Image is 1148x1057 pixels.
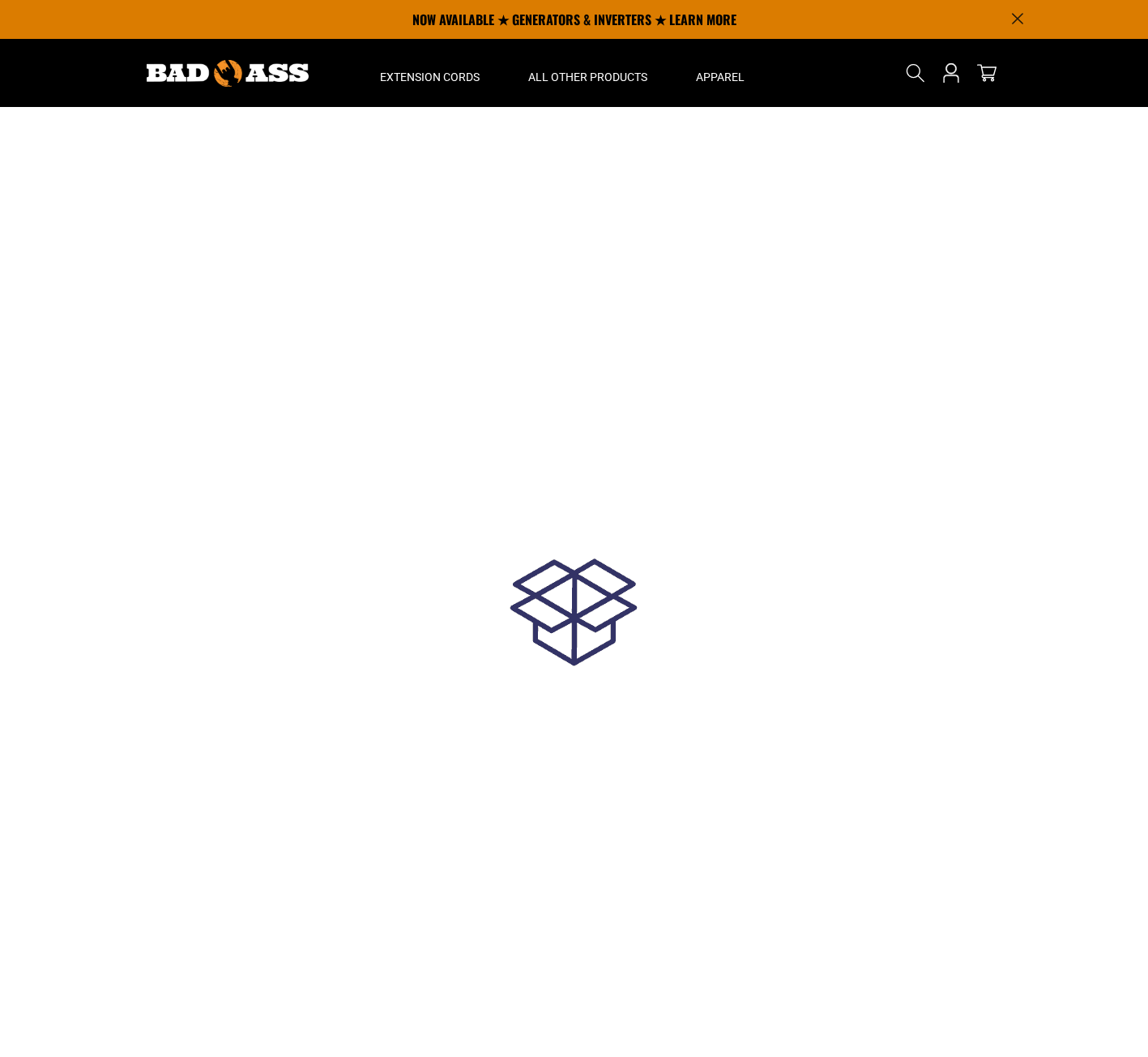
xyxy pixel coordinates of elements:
summary: Search [903,60,928,86]
img: Bad Ass Extension Cords [147,60,309,87]
summary: All Other Products [504,39,672,107]
span: Extension Cords [380,70,480,84]
span: Apparel [696,70,745,84]
summary: Extension Cords [356,39,504,107]
img: loadingGif.gif [469,530,680,741]
span: All Other Products [528,70,647,84]
summary: Apparel [672,39,769,107]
